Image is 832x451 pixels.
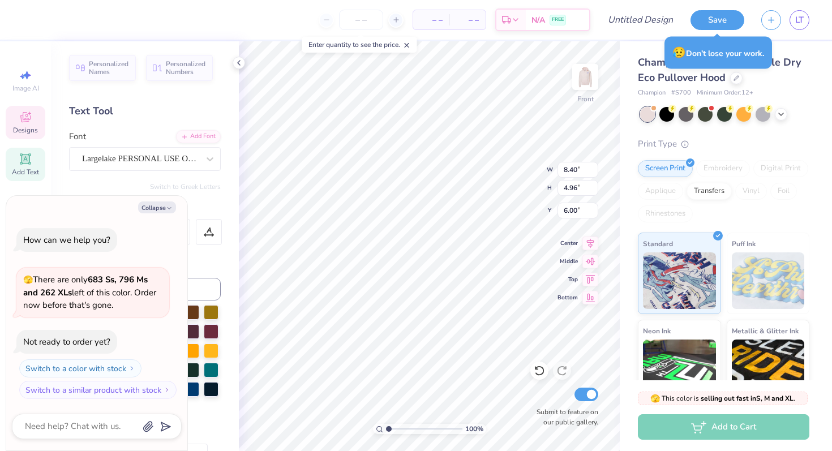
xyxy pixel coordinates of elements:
label: Submit to feature on our public gallery. [530,407,598,427]
img: Front [574,66,597,88]
img: Puff Ink [732,252,805,309]
div: Front [577,94,594,104]
div: Foil [770,183,797,200]
span: Bottom [557,294,578,302]
a: LT [790,10,809,30]
button: Collapse [138,201,176,213]
button: Save [691,10,744,30]
span: Personalized Names [89,60,129,76]
img: Metallic & Glitter Ink [732,340,805,396]
label: Font [69,130,86,143]
div: Text Tool [69,104,221,119]
span: 🫣 [650,393,660,404]
span: – – [456,14,479,26]
span: Minimum Order: 12 + [697,88,753,98]
span: There are only left of this color. Order now before that's gone. [23,274,156,311]
span: Add Text [12,167,39,177]
img: Switch to a color with stock [128,365,135,372]
span: Neon Ink [643,325,671,337]
span: 😥 [672,45,686,60]
input: Untitled Design [599,8,682,31]
div: Embroidery [696,160,750,177]
span: Champion Adult 9 Oz. Double Dry Eco Pullover Hood [638,55,801,84]
span: LT [795,14,804,27]
img: Switch to a similar product with stock [164,386,170,393]
span: – – [420,14,443,26]
div: Applique [638,183,683,200]
button: Switch to Greek Letters [150,182,221,191]
strong: selling out fast in S, M and XL [701,394,794,403]
span: Metallic & Glitter Ink [732,325,799,337]
div: How can we help you? [23,234,110,246]
span: 100 % [465,424,483,434]
span: N/A [531,14,545,26]
strong: 683 Ss, 796 Ms and 262 XLs [23,274,148,298]
span: This color is . [650,393,795,403]
div: Not ready to order yet? [23,336,110,347]
span: Designs [13,126,38,135]
span: Personalized Numbers [166,60,206,76]
span: Middle [557,257,578,265]
input: – – [339,10,383,30]
span: Center [557,239,578,247]
span: Puff Ink [732,238,756,250]
button: Switch to a similar product with stock [19,381,177,399]
div: Add Font [176,130,221,143]
div: Don’t lose your work. [664,37,772,69]
div: Transfers [687,183,732,200]
span: Image AI [12,84,39,93]
img: Neon Ink [643,340,716,396]
span: # S700 [671,88,691,98]
img: Standard [643,252,716,309]
div: Vinyl [735,183,767,200]
button: Switch to a color with stock [19,359,141,377]
span: 🫣 [23,274,33,285]
div: Digital Print [753,160,808,177]
span: FREE [552,16,564,24]
div: Screen Print [638,160,693,177]
div: Print Type [638,138,809,151]
span: Standard [643,238,673,250]
span: Top [557,276,578,284]
div: Enter quantity to see the price. [302,37,417,53]
div: Rhinestones [638,205,693,222]
span: Champion [638,88,666,98]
